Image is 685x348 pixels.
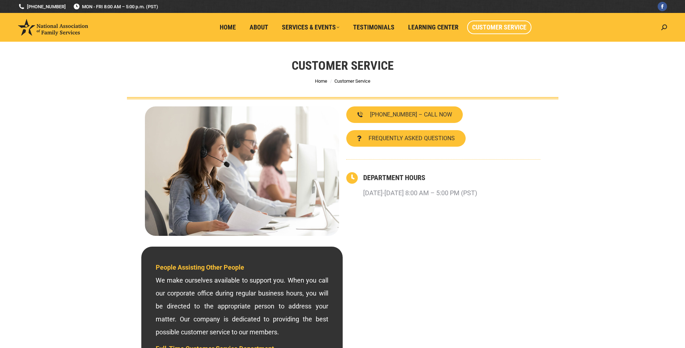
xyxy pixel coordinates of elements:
[348,20,399,34] a: Testimonials
[220,23,236,31] span: Home
[467,20,531,34] a: Customer Service
[315,78,327,84] a: Home
[369,136,455,141] span: FREQUENTLY ASKED QUESTIONS
[363,173,425,182] a: DEPARTMENT HOURS
[18,3,66,10] a: [PHONE_NUMBER]
[370,112,452,118] span: [PHONE_NUMBER] – CALL NOW
[73,3,158,10] span: MON - FRI 8:00 AM – 5:00 p.m. (PST)
[245,20,273,34] a: About
[403,20,463,34] a: Learning Center
[156,264,244,271] span: People Assisting Other People
[408,23,458,31] span: Learning Center
[156,264,328,336] span: We make ourselves available to support you. When you call our corporate office during regular bus...
[18,19,88,36] img: National Association of Family Services
[353,23,394,31] span: Testimonials
[472,23,526,31] span: Customer Service
[363,187,477,200] p: [DATE]-[DATE] 8:00 AM – 5:00 PM (PST)
[145,106,339,236] img: Contact National Association of Family Services
[334,78,370,84] span: Customer Service
[658,2,667,11] a: Facebook page opens in new window
[215,20,241,34] a: Home
[250,23,268,31] span: About
[346,130,466,147] a: FREQUENTLY ASKED QUESTIONS
[282,23,339,31] span: Services & Events
[292,58,394,73] h1: Customer Service
[346,106,463,123] a: [PHONE_NUMBER] – CALL NOW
